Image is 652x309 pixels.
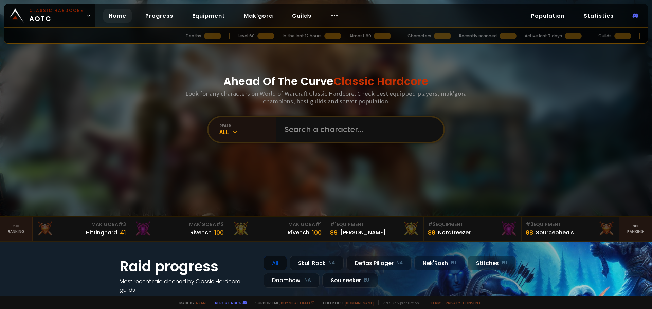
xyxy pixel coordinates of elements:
a: #1Equipment89[PERSON_NAME] [326,217,424,241]
div: Characters [407,33,431,39]
span: Classic Hardcore [333,74,429,89]
small: NA [328,259,335,266]
div: 89 [330,228,338,237]
div: Mak'Gora [134,221,224,228]
a: Mak'Gora#2Rivench100 [130,217,228,241]
a: Equipment [187,9,230,23]
h1: Raid progress [120,256,255,277]
a: Progress [140,9,179,23]
span: Support me, [251,300,314,305]
small: NA [396,259,403,266]
a: See all progress [120,294,164,302]
a: Home [103,9,132,23]
div: Soulseeker [322,273,378,288]
div: realm [219,123,276,128]
a: Classic HardcoreAOTC [4,4,95,27]
div: [PERSON_NAME] [340,228,386,237]
div: Rivench [190,228,212,237]
a: Statistics [578,9,619,23]
div: Level 60 [238,33,255,39]
div: Stitches [468,256,516,270]
a: Buy me a coffee [281,300,314,305]
div: Almost 60 [349,33,371,39]
div: 100 [312,228,322,237]
div: Equipment [428,221,517,228]
h4: Most recent raid cleaned by Classic Hardcore guilds [120,277,255,294]
div: Hittinghard [86,228,117,237]
div: Sourceoheals [536,228,574,237]
span: # 2 [428,221,436,228]
a: Population [526,9,570,23]
div: Equipment [330,221,419,228]
div: Defias Pillager [346,256,412,270]
div: Recently scanned [459,33,497,39]
div: 100 [214,228,224,237]
div: Mak'Gora [232,221,322,228]
div: All [264,256,287,270]
span: Checkout [319,300,374,305]
small: EU [364,277,369,284]
span: # 1 [315,221,322,228]
h1: Ahead Of The Curve [223,73,429,90]
span: Made by [175,300,206,305]
a: Report a bug [215,300,241,305]
span: # 1 [330,221,337,228]
small: NA [304,277,311,284]
div: Equipment [526,221,615,228]
a: Consent [463,300,481,305]
a: a fan [196,300,206,305]
a: Terms [430,300,443,305]
a: Seeranking [619,217,652,241]
a: Guilds [287,9,317,23]
span: # 2 [216,221,224,228]
div: Active last 7 days [525,33,562,39]
a: #2Equipment88Notafreezer [424,217,522,241]
div: 88 [428,228,435,237]
div: Guilds [598,33,612,39]
div: Deaths [186,33,201,39]
h3: Look for any characters on World of Warcraft Classic Hardcore. Check best equipped players, mak'g... [183,90,469,105]
div: Rîvench [288,228,309,237]
small: EU [502,259,507,266]
div: All [219,128,276,136]
div: Skull Rock [290,256,344,270]
div: Notafreezer [438,228,471,237]
small: Classic Hardcore [29,7,84,14]
span: # 3 [526,221,533,228]
div: 41 [120,228,126,237]
a: Mak'Gora#3Hittinghard41 [33,217,130,241]
div: In the last 12 hours [283,33,322,39]
a: Privacy [446,300,460,305]
div: Mak'Gora [37,221,126,228]
a: [DOMAIN_NAME] [345,300,374,305]
a: #3Equipment88Sourceoheals [522,217,619,241]
div: Nek'Rosh [414,256,465,270]
span: v. d752d5 - production [378,300,419,305]
span: AOTC [29,7,84,24]
div: 88 [526,228,533,237]
div: Doomhowl [264,273,320,288]
input: Search a character... [280,117,435,142]
a: Mak'gora [238,9,278,23]
small: EU [451,259,456,266]
a: Mak'Gora#1Rîvench100 [228,217,326,241]
span: # 3 [118,221,126,228]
